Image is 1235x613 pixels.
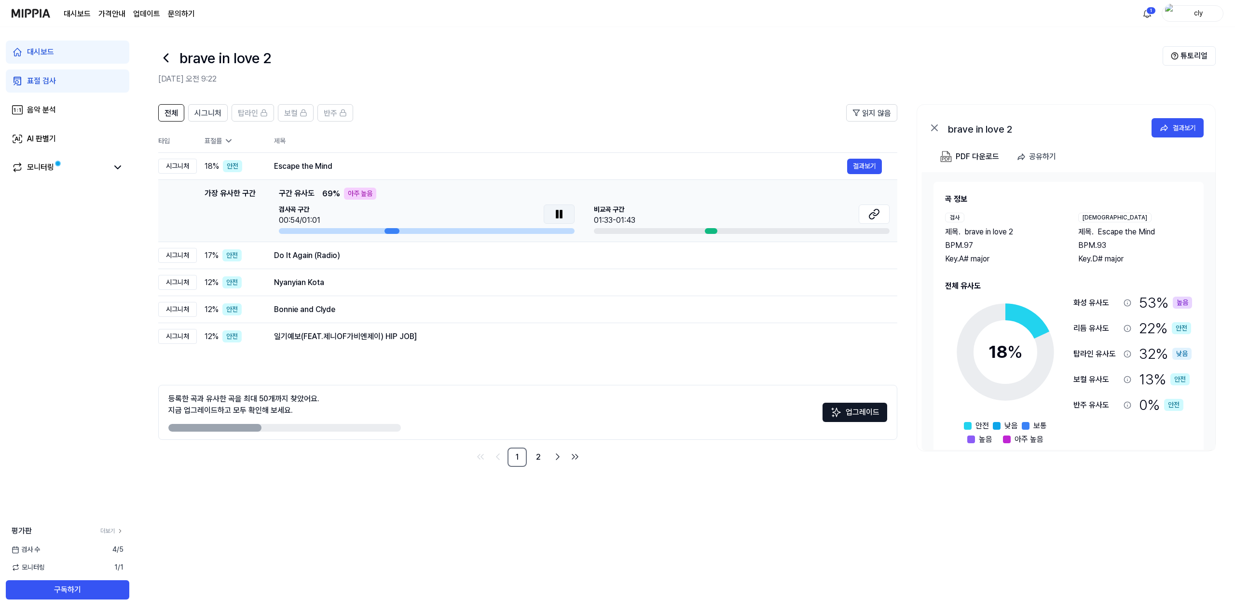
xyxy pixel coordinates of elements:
div: 모니터링 [27,162,54,173]
div: Bonnie and Clyde [274,304,882,315]
button: 튜토리얼 [1163,46,1216,66]
div: Do It Again (Radio) [274,250,882,261]
div: 등록한 곡과 유사한 곡을 최대 50개까지 찾았어요. 지금 업그레이드하고 모두 확인해 보세요. [168,393,319,416]
a: Go to last page [567,449,583,464]
div: AI 판별기 [27,133,56,145]
span: 평가판 [12,525,32,537]
button: 보컬 [278,104,314,122]
div: 32 % [1139,343,1192,365]
div: 높음 [1173,297,1192,309]
div: 안전 [223,160,242,172]
div: 보컬 유사도 [1073,374,1120,385]
div: 결과보기 [1173,123,1196,133]
span: 18 % [205,161,219,172]
div: Key. D# major [1078,253,1192,265]
button: 시그니처 [188,104,228,122]
div: cly [1180,8,1217,18]
h2: 전체 유사도 [945,280,1192,292]
span: 제목 . [945,226,961,238]
a: 모니터링 [12,162,108,173]
div: 시그니처 [158,248,197,263]
div: 가장 유사한 구간 [205,188,256,234]
span: 69 % [322,188,340,200]
div: 안전 [1170,373,1190,385]
div: 22 % [1139,317,1191,339]
span: 읽지 않음 [862,108,891,119]
a: Go to first page [473,449,488,464]
span: 시그니처 [194,108,221,119]
a: AI 판별기 [6,127,129,150]
nav: pagination [158,448,897,467]
div: 시그니처 [158,302,197,317]
a: 가격안내 [98,8,125,20]
span: 안전 [975,420,989,432]
a: 곡 정보검사제목.brave in love 2BPM.97Key.A# major[DEMOGRAPHIC_DATA]제목.Escape the MindBPM.93Key.D# major전... [922,172,1215,450]
a: 1 [508,448,527,467]
a: 대시보드 [6,41,129,64]
div: 안전 [1172,322,1191,334]
div: 18 [988,339,1023,365]
button: 탑라인 [232,104,274,122]
div: 반주 유사도 [1073,399,1120,411]
div: 시그니처 [158,275,197,290]
a: Sparkles업그레이드 [823,411,887,420]
div: Escape the Mind [274,161,847,172]
span: 모니터링 [12,562,45,572]
div: 안전 [222,330,242,342]
div: 13 % [1139,368,1190,390]
a: Go to previous page [490,449,506,464]
button: profilecly [1162,5,1223,22]
span: 12 % [205,304,219,315]
div: 표절률 [205,136,259,146]
div: 안전 [222,249,242,261]
a: 표절 검사 [6,69,129,93]
div: 안전 [222,303,242,315]
span: brave in love 2 [964,226,1013,238]
span: 12 % [205,331,219,342]
span: Escape the Mind [1098,226,1155,238]
button: 결과보기 [847,159,882,174]
img: PDF Download [940,151,952,163]
a: 문의하기 [168,8,195,20]
div: [DEMOGRAPHIC_DATA] [1078,213,1152,222]
span: 탑라인 [238,108,258,119]
button: 구독하기 [6,580,129,599]
a: 대시보드 [64,8,91,20]
div: 시그니처 [158,329,197,344]
div: 일기예보(FEAT.제니OF가비엔제이) HIP JOB] [274,331,882,342]
button: 업그레이드 [823,403,887,422]
div: 공유하기 [1029,150,1056,163]
h2: 곡 정보 [945,193,1192,205]
a: 2 [529,448,548,467]
span: % [1007,341,1023,362]
h2: [DATE] 오전 9:22 [158,73,1163,85]
span: 반주 [324,108,337,119]
div: BPM. 93 [1078,240,1192,251]
span: 높음 [979,434,992,445]
span: 제목 . [1078,226,1094,238]
a: Go to next page [550,449,565,464]
a: 업데이트 [133,8,160,20]
span: 4 / 5 [112,545,123,555]
button: 공유하기 [1013,147,1064,166]
div: 화성 유사도 [1073,297,1120,309]
img: Sparkles [830,407,842,418]
div: 53 % [1139,292,1192,313]
span: 검사 수 [12,545,40,555]
a: 음악 분석 [6,98,129,122]
h1: brave in love 2 [179,47,271,69]
span: 구간 유사도 [279,188,315,200]
div: brave in love 2 [948,122,1141,134]
img: profile [1165,4,1177,23]
span: 검사곡 구간 [279,204,320,215]
div: 낮음 [1172,348,1192,360]
div: BPM. 97 [945,240,1059,251]
button: 반주 [317,104,353,122]
span: 비교곡 구간 [594,204,635,215]
div: 0 % [1139,394,1183,416]
button: 전체 [158,104,184,122]
button: 결과보기 [1152,118,1204,137]
div: Nyanyian Kota [274,277,882,288]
